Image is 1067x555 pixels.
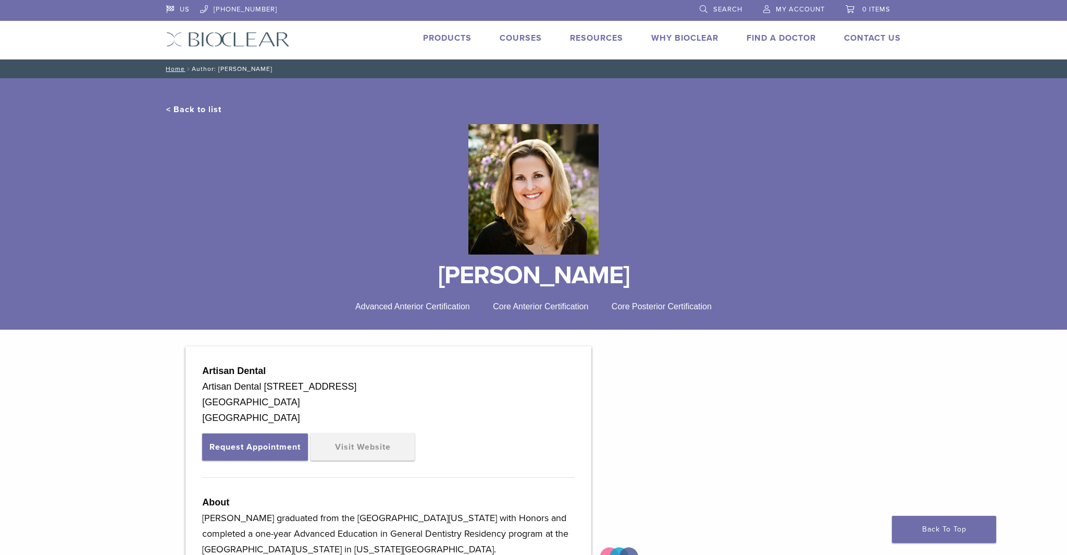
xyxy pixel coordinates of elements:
span: / [185,66,192,71]
a: Find A Doctor [747,33,816,43]
div: Artisan Dental [STREET_ADDRESS] [202,379,575,394]
a: Resources [570,33,623,43]
a: Back To Top [892,516,996,543]
span: Advanced Anterior Certification [355,302,470,311]
strong: About [202,497,229,508]
button: Request Appointment [202,433,308,461]
a: Courses [500,33,542,43]
a: Visit Website [311,433,415,461]
img: Bioclear [468,124,599,255]
nav: Author: [PERSON_NAME] [158,59,909,78]
a: Home [163,65,185,73]
span: Core Posterior Certification [612,302,712,311]
a: < Back to list [166,104,221,115]
img: Bioclear [166,32,290,47]
span: My Account [776,5,825,14]
strong: Artisan Dental [202,366,266,376]
span: 0 items [862,5,890,14]
a: Products [423,33,472,43]
span: Core Anterior Certification [493,302,588,311]
h1: [PERSON_NAME] [166,263,901,288]
a: Contact Us [844,33,901,43]
div: [GEOGRAPHIC_DATA] [GEOGRAPHIC_DATA] [202,394,575,426]
span: Search [713,5,742,14]
a: Why Bioclear [651,33,718,43]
